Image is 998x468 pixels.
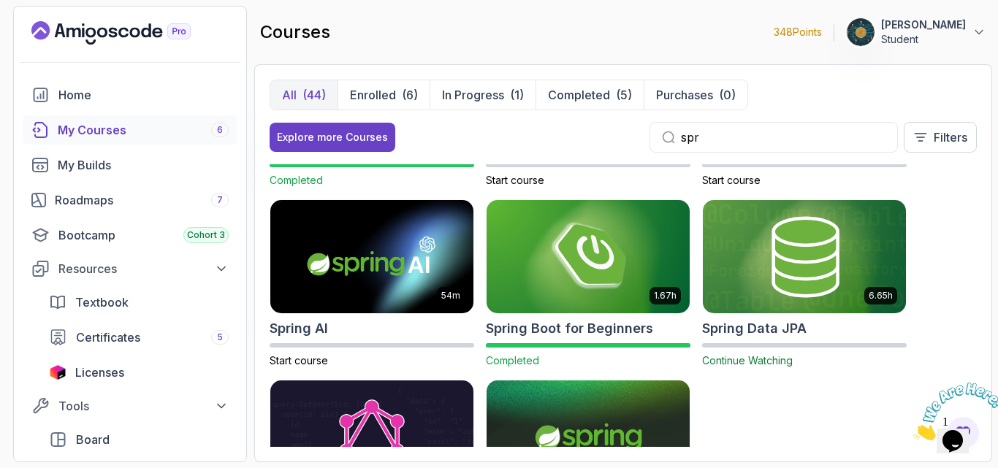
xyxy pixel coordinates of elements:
h2: courses [260,20,330,44]
a: home [23,80,237,110]
button: Resources [23,256,237,282]
span: 1 [6,6,12,18]
p: All [282,86,297,104]
button: Tools [23,393,237,419]
a: textbook [40,288,237,317]
span: Completed [486,354,539,367]
div: (1) [510,86,524,104]
div: Tools [58,397,229,415]
div: Resources [58,260,229,277]
button: Filters [904,122,977,153]
span: Continue Watching [702,354,793,367]
span: Start course [702,174,761,186]
button: Enrolled(6) [338,80,430,110]
span: Cohort 3 [187,229,225,241]
span: Licenses [75,364,124,381]
div: Roadmaps [55,191,229,209]
div: (44) [302,86,326,104]
p: 348 Points [774,25,822,39]
a: courses [23,115,237,145]
span: 5 [217,331,223,343]
div: Explore more Courses [277,130,388,145]
div: (5) [616,86,632,104]
span: Board [76,431,110,448]
img: jetbrains icon [49,365,66,380]
p: Completed [548,86,610,104]
span: Start course [486,174,544,186]
a: certificates [40,323,237,352]
div: Home [58,86,229,104]
div: (0) [719,86,736,104]
button: Completed(5) [536,80,644,110]
input: Search... [681,128,885,146]
span: 7 [217,194,223,206]
p: In Progress [442,86,504,104]
p: Purchases [656,86,713,104]
h2: Spring Boot for Beginners [486,318,653,339]
img: Spring Boot for Beginners card [487,200,690,314]
button: Explore more Courses [270,123,395,152]
div: Bootcamp [58,226,229,244]
button: user profile image[PERSON_NAME]Student [846,18,986,47]
a: Landing page [31,21,224,45]
a: board [40,425,237,454]
iframe: chat widget [907,377,998,446]
span: 6 [217,124,223,136]
span: Completed [270,174,323,186]
p: 54m [441,290,460,302]
p: 1.67h [654,290,677,302]
p: Enrolled [350,86,396,104]
p: Filters [934,128,967,146]
a: Spring Boot for Beginners card1.67hSpring Boot for BeginnersCompleted [486,199,690,369]
span: Start course [270,354,328,367]
img: Spring Data JPA card [698,197,911,316]
button: Purchases(0) [644,80,747,110]
p: 6.65h [869,290,893,302]
button: In Progress(1) [430,80,536,110]
span: Certificates [76,329,140,346]
a: licenses [40,358,237,387]
p: [PERSON_NAME] [881,18,966,32]
h2: Spring Data JPA [702,318,807,339]
a: bootcamp [23,220,237,250]
p: Student [881,32,966,47]
div: (6) [402,86,418,104]
a: roadmaps [23,185,237,215]
img: user profile image [847,18,875,46]
button: All(44) [270,80,338,110]
img: Chat attention grabber [6,6,96,64]
img: Spring AI card [270,200,473,314]
h2: Spring AI [270,318,328,339]
a: Spring Data JPA card6.65hSpring Data JPAContinue Watching [702,199,907,369]
div: My Builds [58,156,229,174]
span: Textbook [75,294,129,311]
div: My Courses [58,121,229,139]
a: builds [23,150,237,180]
